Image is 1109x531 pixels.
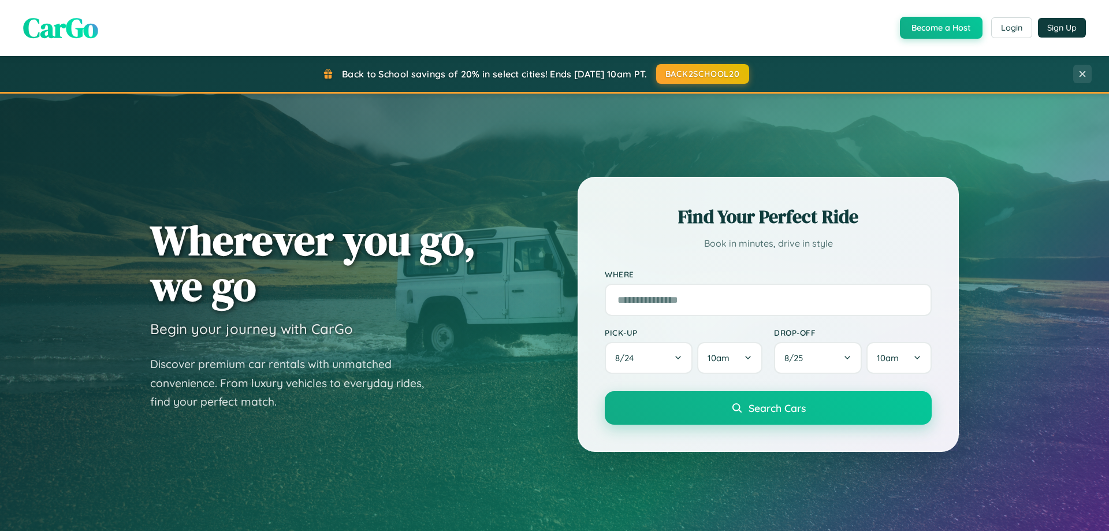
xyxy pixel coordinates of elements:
h1: Wherever you go, we go [150,217,476,309]
span: 10am [708,352,730,363]
label: Drop-off [774,328,932,337]
button: Sign Up [1038,18,1086,38]
button: 8/25 [774,342,862,374]
button: 8/24 [605,342,693,374]
span: Search Cars [749,402,806,414]
h3: Begin your journey with CarGo [150,320,353,337]
button: Become a Host [900,17,983,39]
h2: Find Your Perfect Ride [605,204,932,229]
span: 8 / 25 [784,352,809,363]
label: Pick-up [605,328,762,337]
button: Search Cars [605,391,932,425]
label: Where [605,269,932,279]
p: Discover premium car rentals with unmatched convenience. From luxury vehicles to everyday rides, ... [150,355,439,411]
p: Book in minutes, drive in style [605,235,932,252]
button: Login [991,17,1032,38]
span: Back to School savings of 20% in select cities! Ends [DATE] 10am PT. [342,68,647,80]
button: BACK2SCHOOL20 [656,64,749,84]
span: CarGo [23,9,98,47]
span: 10am [877,352,899,363]
span: 8 / 24 [615,352,639,363]
button: 10am [866,342,932,374]
button: 10am [697,342,762,374]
